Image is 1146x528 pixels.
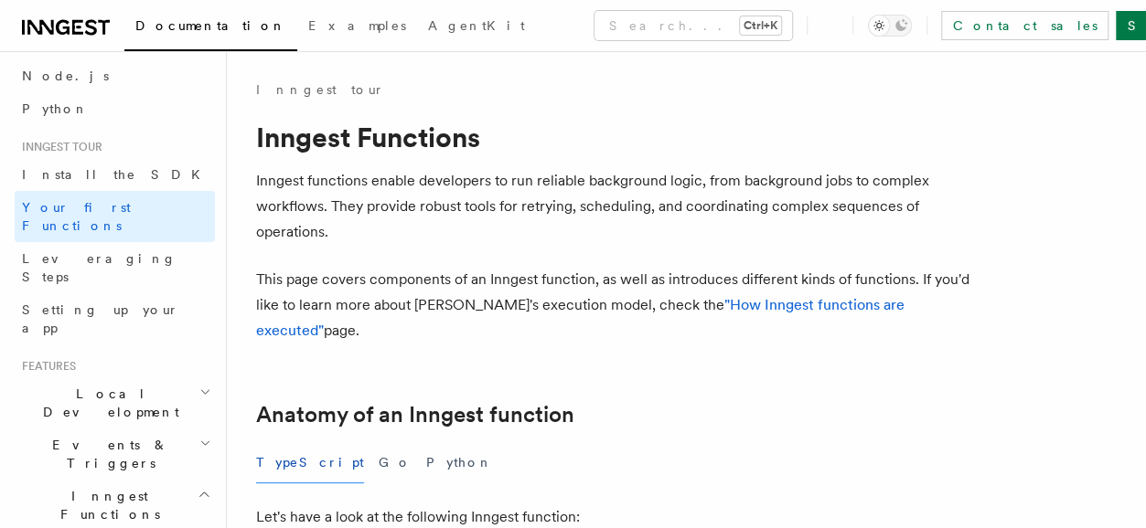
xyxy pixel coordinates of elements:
span: Inngest tour [15,140,102,154]
a: Your first Functions [15,191,215,242]
button: Events & Triggers [15,428,215,480]
a: Install the SDK [15,158,215,191]
span: Your first Functions [22,200,131,233]
a: Node.js [15,59,215,92]
span: Leveraging Steps [22,251,177,284]
p: This page covers components of an Inngest function, as well as introduces different kinds of func... [256,267,988,343]
span: Examples [308,18,406,33]
kbd: Ctrl+K [740,16,781,35]
span: Events & Triggers [15,436,199,472]
span: Node.js [22,69,109,83]
a: Inngest tour [256,80,384,99]
span: AgentKit [428,18,525,33]
button: Toggle dark mode [868,15,912,37]
span: Documentation [135,18,286,33]
a: Contact sales [941,11,1109,40]
a: AgentKit [417,5,536,49]
button: Python [426,442,493,483]
p: Inngest functions enable developers to run reliable background logic, from background jobs to com... [256,168,988,245]
span: Features [15,359,76,374]
a: Setting up your app [15,293,215,344]
a: Documentation [124,5,297,51]
span: Local Development [15,385,199,421]
span: Install the SDK [22,167,211,182]
span: Setting up your app [22,302,179,335]
button: Local Development [15,377,215,428]
button: TypeScript [256,442,364,483]
a: Examples [297,5,417,49]
a: Python [15,92,215,125]
span: Inngest Functions [15,487,198,523]
h1: Inngest Functions [256,121,988,153]
button: Search...Ctrl+K [594,11,792,40]
a: Anatomy of an Inngest function [256,402,574,428]
span: Python [22,101,89,116]
a: Leveraging Steps [15,242,215,293]
button: Go [379,442,412,483]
